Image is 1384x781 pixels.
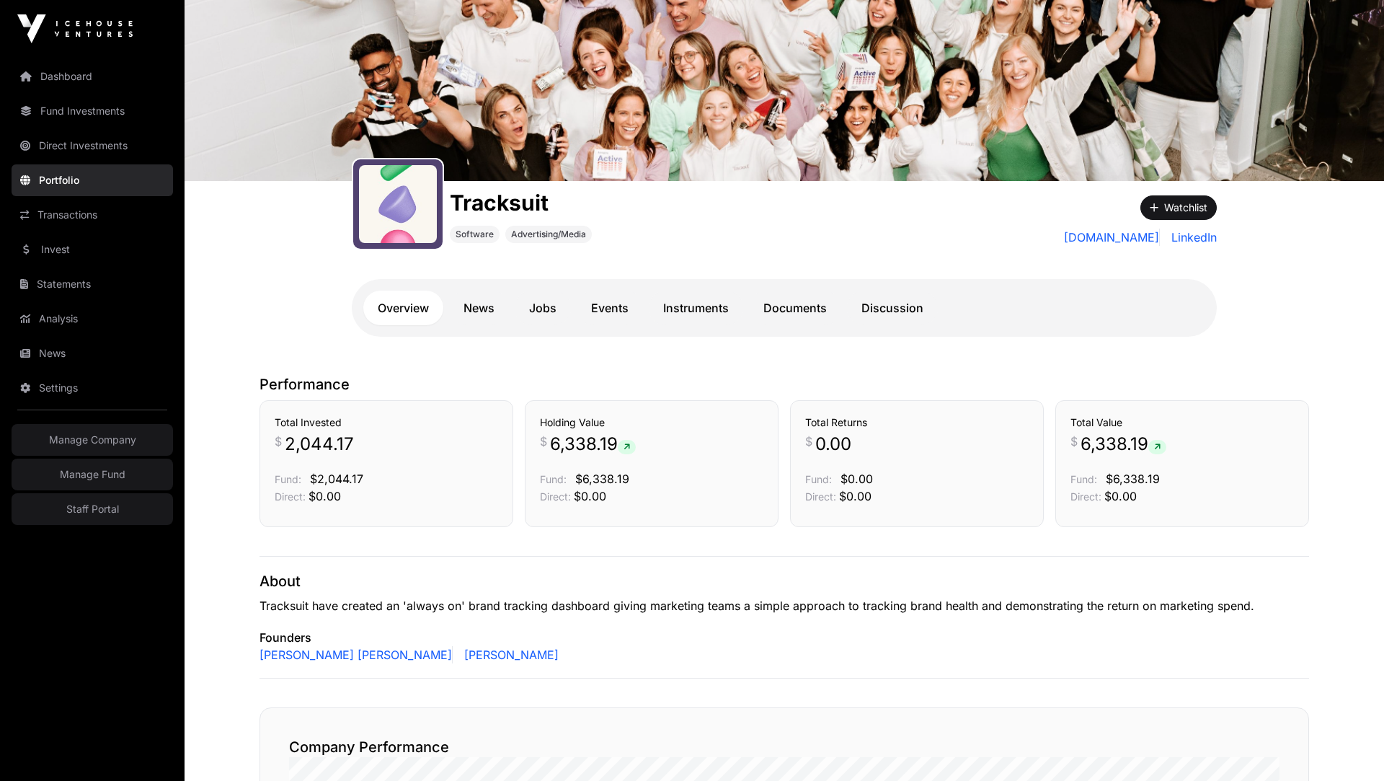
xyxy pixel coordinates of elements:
a: [PERSON_NAME] [458,646,559,663]
a: [DOMAIN_NAME] [1064,229,1160,246]
span: 0.00 [815,433,851,456]
span: $ [805,433,812,450]
img: Icehouse Ventures Logo [17,14,133,43]
a: Manage Company [12,424,173,456]
span: $ [1070,433,1078,450]
a: Manage Fund [12,459,173,490]
span: Fund: [805,473,832,485]
a: Staff Portal [12,493,173,525]
span: $0.00 [309,489,341,503]
h3: Total Returns [805,415,1029,430]
span: $0.00 [839,489,871,503]
p: Founders [259,629,1309,646]
a: Fund Investments [12,95,173,127]
span: 6,338.19 [1081,433,1166,456]
a: News [12,337,173,369]
span: $0.00 [840,472,873,486]
span: Direct: [1070,490,1101,503]
span: 6,338.19 [550,433,636,456]
span: Fund: [540,473,567,485]
a: Jobs [515,291,571,325]
span: $6,338.19 [1106,472,1160,486]
a: LinkedIn [1166,229,1217,246]
span: $2,044.17 [310,472,363,486]
a: Overview [363,291,443,325]
span: 2,044.17 [285,433,354,456]
a: Settings [12,372,173,404]
nav: Tabs [363,291,1205,325]
h2: Company Performance [289,737,1279,757]
button: Watchlist [1140,195,1217,220]
iframe: Chat Widget [1312,712,1384,781]
a: Statements [12,268,173,300]
p: Performance [259,374,1309,394]
span: Fund: [1070,473,1097,485]
a: Analysis [12,303,173,335]
span: $ [540,433,547,450]
a: Transactions [12,199,173,231]
a: Portfolio [12,164,173,196]
span: Direct: [275,490,306,503]
a: News [449,291,509,325]
span: $6,338.19 [575,472,629,486]
a: [PERSON_NAME] [PERSON_NAME] [259,646,453,663]
a: Documents [749,291,841,325]
h3: Holding Value [540,415,763,430]
a: Events [577,291,643,325]
span: Fund: [275,473,301,485]
span: Direct: [805,490,836,503]
a: Invest [12,234,173,265]
a: Dashboard [12,61,173,92]
span: Advertising/Media [511,229,586,240]
span: Direct: [540,490,571,503]
span: Software [456,229,494,240]
h3: Total Value [1070,415,1294,430]
p: About [259,571,1309,591]
span: $0.00 [574,489,606,503]
p: Tracksuit have created an 'always on' brand tracking dashboard giving marketing teams a simple ap... [259,597,1309,614]
img: gotracksuit_logo.jpeg [359,165,437,243]
a: Direct Investments [12,130,173,162]
h1: Tracksuit [450,190,592,216]
a: Instruments [649,291,743,325]
span: $ [275,433,282,450]
h3: Total Invested [275,415,498,430]
span: $0.00 [1104,489,1137,503]
a: Discussion [847,291,938,325]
